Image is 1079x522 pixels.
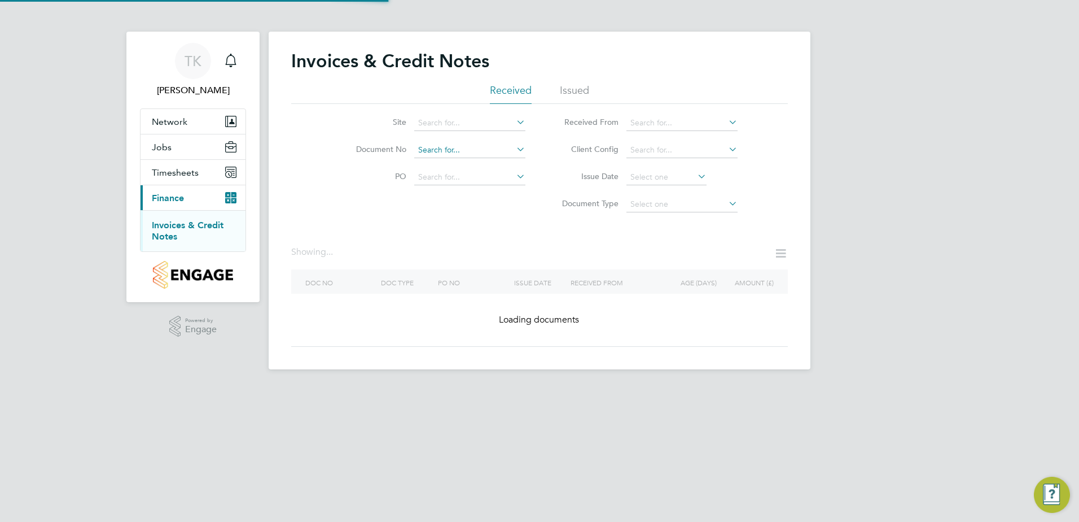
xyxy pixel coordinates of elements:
input: Search for... [414,115,525,131]
div: Showing [291,246,335,258]
button: Jobs [141,134,245,159]
a: Go to home page [140,261,246,289]
img: countryside-properties-logo-retina.png [153,261,233,289]
input: Search for... [626,115,738,131]
span: Powered by [185,316,217,325]
span: Timesheets [152,167,199,178]
a: Invoices & Credit Notes [152,220,223,242]
button: Network [141,109,245,134]
nav: Main navigation [126,32,260,302]
a: Powered byEngage [169,316,217,337]
h2: Invoices & Credit Notes [291,50,489,72]
label: PO [341,171,406,181]
label: Client Config [554,144,619,154]
input: Search for... [414,142,525,158]
input: Search for... [626,142,738,158]
span: Tyler Kelly [140,84,246,97]
span: Network [152,116,187,127]
span: Jobs [152,142,172,153]
label: Document No [341,144,406,154]
span: Finance [152,193,184,203]
button: Finance [141,185,245,210]
li: Issued [560,84,589,104]
button: Timesheets [141,160,245,185]
li: Received [490,84,532,104]
label: Issue Date [554,171,619,181]
label: Received From [554,117,619,127]
a: TK[PERSON_NAME] [140,43,246,97]
span: TK [185,54,201,68]
span: Engage [185,325,217,334]
input: Select one [626,169,707,185]
input: Search for... [414,169,525,185]
input: Select one [626,197,738,212]
div: Finance [141,210,245,251]
button: Engage Resource Center [1034,477,1070,513]
label: Site [341,117,406,127]
label: Document Type [554,198,619,208]
span: ... [326,246,333,258]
